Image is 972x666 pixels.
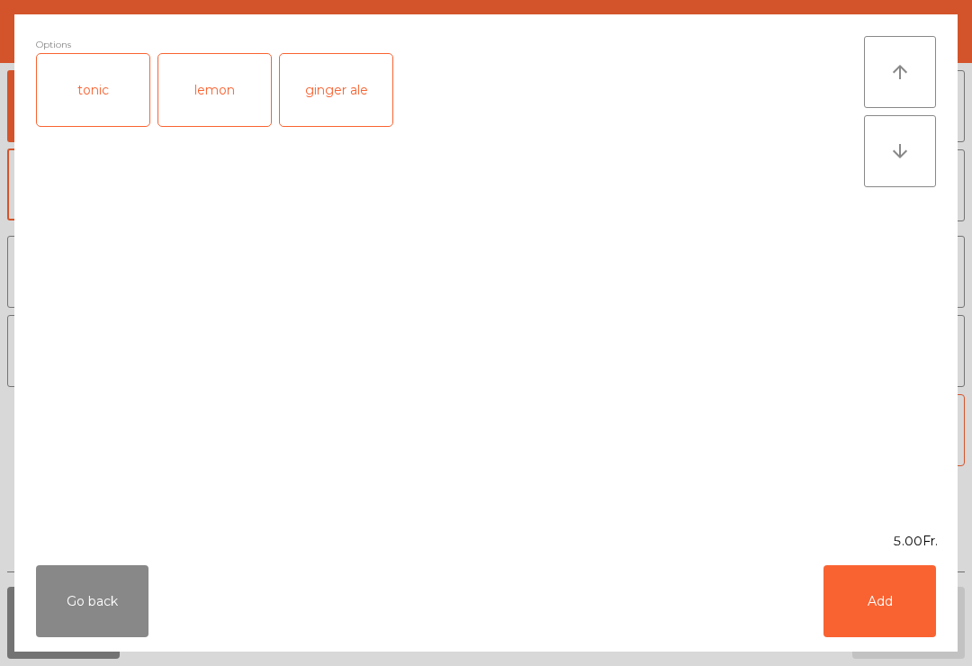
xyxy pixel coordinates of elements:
[280,54,392,126] div: ginger ale
[37,54,149,126] div: tonic
[14,532,958,551] div: 5.00Fr.
[36,36,71,53] span: Options
[158,54,271,126] div: lemon
[823,565,936,637] button: Add
[36,565,148,637] button: Go back
[889,61,911,83] i: arrow_upward
[864,36,936,108] button: arrow_upward
[864,115,936,187] button: arrow_downward
[889,140,911,162] i: arrow_downward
